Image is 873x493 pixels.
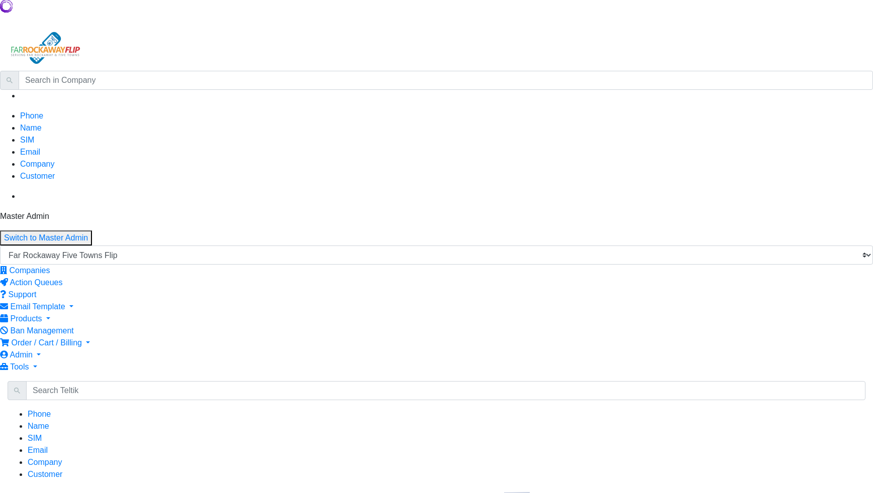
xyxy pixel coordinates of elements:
span: Action Queues [10,278,63,287]
a: SIM [28,434,42,442]
a: Email [28,446,48,454]
a: Customer [28,470,62,478]
span: Ban Management [10,326,73,335]
span: Companies [9,266,50,275]
a: Phone [20,111,43,120]
span: Support [8,290,36,299]
a: Customer [20,172,55,180]
span: Order / Cart / Billing [11,338,81,347]
a: Email [20,148,40,156]
input: Search Teltik [26,381,865,400]
a: Switch to Master Admin [4,233,88,242]
span: Products [10,314,42,323]
a: Name [28,422,49,430]
span: Tools [10,362,29,371]
a: Phone [28,410,51,418]
input: Search in Company [19,71,873,90]
span: Email Template [10,302,65,311]
a: Company [20,160,54,168]
span: Admin [10,350,33,359]
a: Company [28,458,62,466]
a: SIM [20,136,34,144]
a: Name [20,124,42,132]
